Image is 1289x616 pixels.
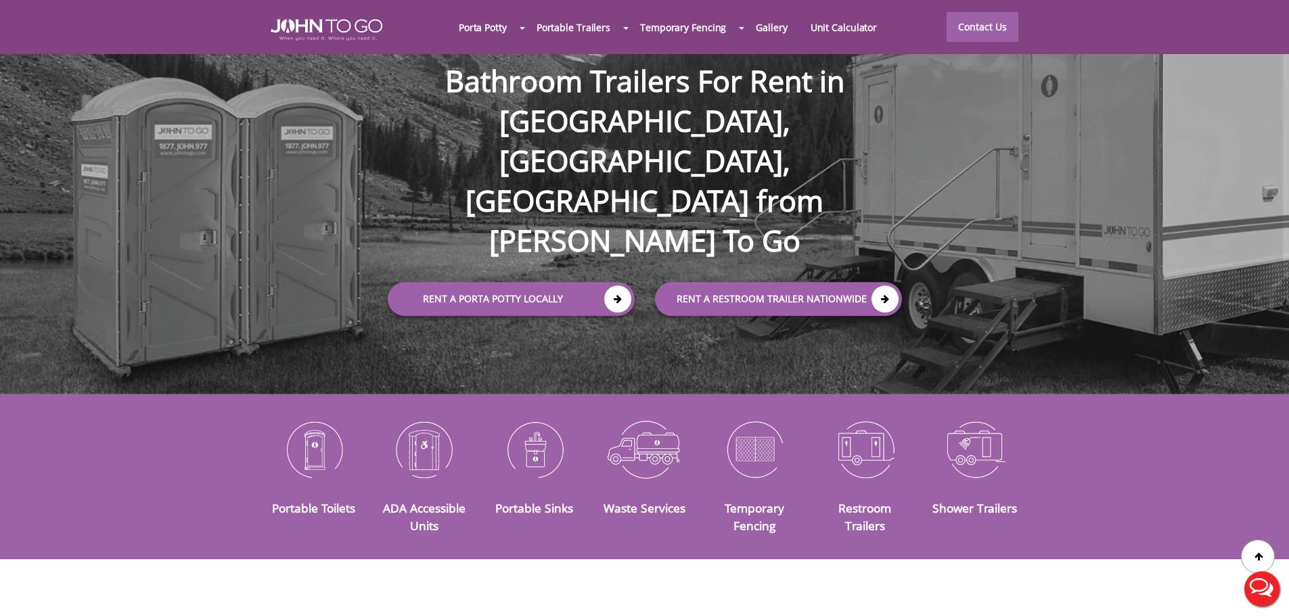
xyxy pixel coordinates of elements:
[383,500,466,534] a: ADA Accessible Units
[725,500,784,534] a: Temporary Fencing
[710,414,800,484] img: Temporary-Fencing-cion_N.png
[272,500,355,516] a: Portable Toilets
[1235,562,1289,616] button: Live Chat
[744,13,798,42] a: Gallery
[388,282,635,316] a: Rent a Porta Potty Locally
[525,13,622,42] a: Portable Trailers
[495,500,573,516] a: Portable Sinks
[379,414,469,484] img: ADA-Accessible-Units-icon_N.png
[604,500,685,516] a: Waste Services
[930,414,1020,484] img: Shower-Trailers-icon_N.png
[269,414,359,484] img: Portable-Toilets-icon_N.png
[600,414,689,484] img: Waste-Services-icon_N.png
[838,500,891,534] a: Restroom Trailers
[271,19,382,41] img: JOHN to go
[629,13,738,42] a: Temporary Fencing
[799,13,889,42] a: Unit Calculator
[374,18,915,261] h1: Bathroom Trailers For Rent in [GEOGRAPHIC_DATA], [GEOGRAPHIC_DATA], [GEOGRAPHIC_DATA] from [PERSO...
[489,414,579,484] img: Portable-Sinks-icon_N.png
[447,13,518,42] a: Porta Potty
[932,500,1017,516] a: Shower Trailers
[655,282,902,316] a: rent a RESTROOM TRAILER Nationwide
[947,12,1018,42] a: Contact Us
[820,414,910,484] img: Restroom-Trailers-icon_N.png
